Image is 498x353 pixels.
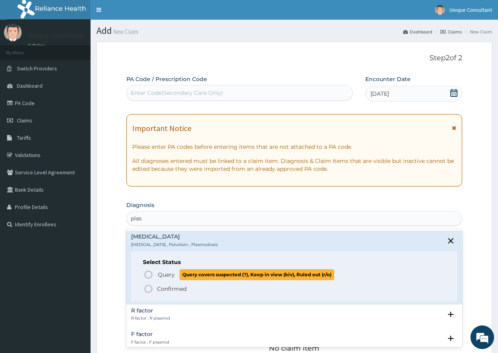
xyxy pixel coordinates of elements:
a: Dashboard [403,28,432,35]
textarea: Type your message and hit 'Enter' [4,215,150,242]
li: New Claim [463,28,492,35]
div: Enter Code(Secondary Care Only) [131,89,223,97]
div: Chat with us now [41,44,132,54]
span: Query covers suspected (?), Keep in view (kiv), Ruled out (r/o) [180,269,334,280]
p: [MEDICAL_DATA] , Paludism , Plasmodiosis [131,242,218,248]
h4: [MEDICAL_DATA] [131,234,218,240]
img: d_794563401_company_1708531726252_794563401 [15,39,32,59]
p: Please enter PA codes before entering items that are not attached to a PA code [132,143,456,151]
h4: R factor [131,308,170,314]
span: [DATE] [370,90,389,98]
h1: Important Notice [132,124,191,133]
span: Query [158,271,175,279]
span: Tariffs [17,134,31,141]
img: User Image [4,24,22,41]
label: Diagnosis [126,201,154,209]
p: Step 2 of 2 [126,54,462,63]
label: PA Code / Prescription Code [126,75,207,83]
label: Encounter Date [365,75,411,83]
i: close select status [446,236,455,246]
p: R factor , R plasmid [131,316,170,321]
span: Unique Consultant [450,6,492,13]
i: open select status [446,310,455,319]
p: Unique Consultant [28,32,85,39]
p: Confirmed [157,285,187,293]
a: Claims [441,28,462,35]
span: Dashboard [17,82,43,89]
span: We're online! [46,99,109,179]
h4: F factor [131,331,169,337]
p: F factor , F plasmid [131,340,169,345]
span: Claims [17,117,32,124]
span: Switch Providers [17,65,57,72]
i: status option query [144,270,153,279]
p: All diagnoses entered must be linked to a claim item. Diagnosis & Claim Items that are visible bu... [132,157,456,173]
small: New Claim [112,29,138,35]
h1: Add [96,26,492,36]
i: open select status [446,334,455,343]
h6: Select Status [143,259,446,265]
i: status option filled [144,284,153,294]
a: Online [28,43,46,48]
p: No claim item [269,344,319,352]
img: User Image [435,5,445,15]
div: Minimize live chat window [129,4,148,23]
